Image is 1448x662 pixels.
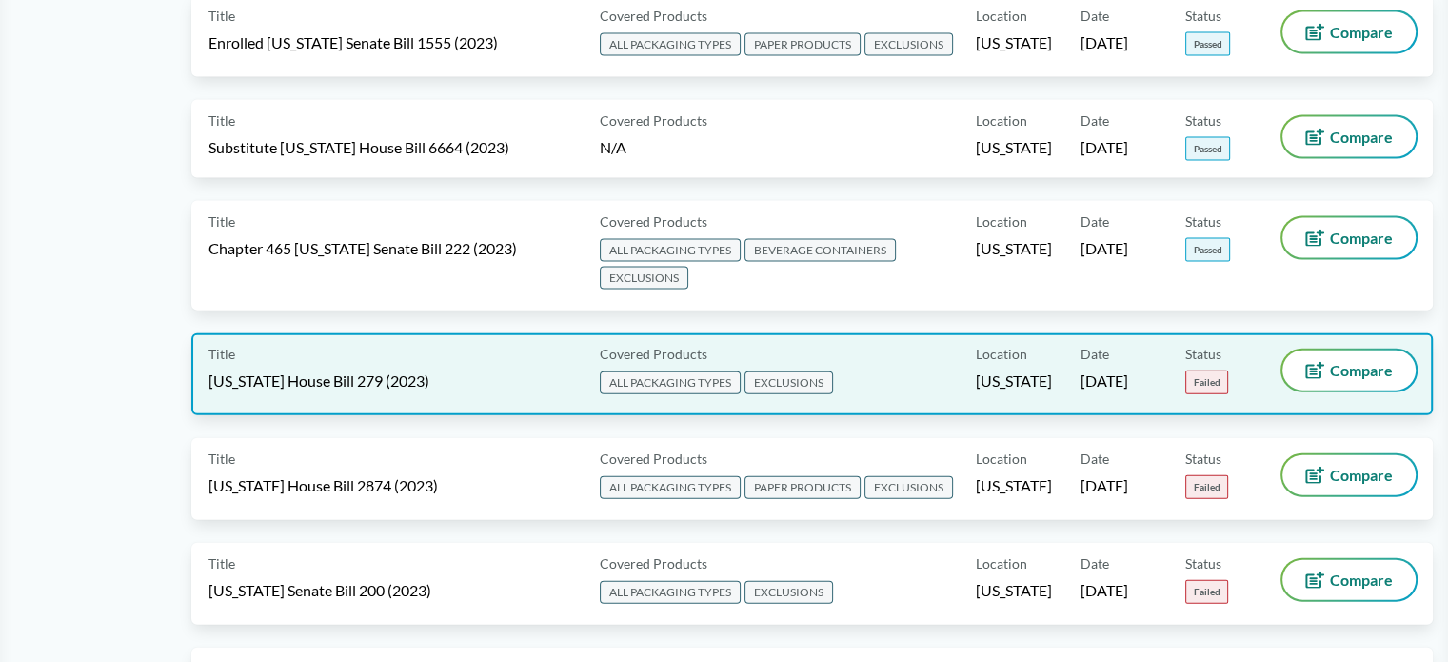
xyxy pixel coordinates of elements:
span: [US_STATE] House Bill 279 (2023) [208,371,429,391]
span: Compare [1330,231,1393,246]
span: Location [976,211,1027,231]
span: Passed [1185,238,1230,262]
span: Covered Products [600,110,707,130]
span: PAPER PRODUCTS [744,33,861,56]
span: Title [208,211,235,231]
span: [DATE] [1081,475,1128,496]
span: [DATE] [1081,238,1128,259]
span: ALL PACKAGING TYPES [600,371,741,394]
span: Location [976,6,1027,26]
span: Date [1081,449,1109,469]
span: PAPER PRODUCTS [744,476,861,499]
span: Status [1185,553,1221,573]
span: EXCLUSIONS [600,267,688,290]
span: ALL PACKAGING TYPES [600,476,741,499]
span: Covered Products [600,449,707,469]
button: Compare [1282,117,1416,157]
span: N/A [600,138,626,156]
span: Location [976,449,1027,469]
span: [US_STATE] [976,137,1052,158]
span: Date [1081,6,1109,26]
span: Passed [1185,137,1230,161]
span: Title [208,553,235,573]
span: [DATE] [1081,137,1128,158]
span: Date [1081,344,1109,364]
span: [DATE] [1081,371,1128,391]
span: BEVERAGE CONTAINERS [744,239,896,262]
span: Status [1185,344,1221,364]
span: EXCLUSIONS [744,371,833,394]
span: Failed [1185,475,1228,499]
span: ALL PACKAGING TYPES [600,239,741,262]
span: Substitute [US_STATE] House Bill 6664 (2023) [208,137,509,158]
span: [US_STATE] House Bill 2874 (2023) [208,475,438,496]
span: Title [208,110,235,130]
span: Status [1185,6,1221,26]
span: [US_STATE] Senate Bill 200 (2023) [208,580,431,601]
span: Compare [1330,130,1393,145]
span: Location [976,110,1027,130]
span: Covered Products [600,344,707,364]
span: Failed [1185,371,1228,394]
span: Date [1081,553,1109,573]
span: ALL PACKAGING TYPES [600,581,741,604]
span: Compare [1330,572,1393,588]
span: [US_STATE] [976,32,1052,53]
button: Compare [1282,218,1416,258]
span: Covered Products [600,553,707,573]
span: Status [1185,110,1221,130]
span: Enrolled [US_STATE] Senate Bill 1555 (2023) [208,32,498,53]
span: Status [1185,449,1221,469]
span: [US_STATE] [976,238,1052,259]
span: [US_STATE] [976,475,1052,496]
span: Compare [1330,25,1393,40]
span: [DATE] [1081,32,1128,53]
span: Compare [1330,363,1393,378]
button: Compare [1282,12,1416,52]
span: Status [1185,211,1221,231]
span: Title [208,344,235,364]
span: Date [1081,110,1109,130]
span: EXCLUSIONS [744,581,833,604]
button: Compare [1282,455,1416,495]
span: Title [208,6,235,26]
span: [DATE] [1081,580,1128,601]
span: EXCLUSIONS [864,476,953,499]
button: Compare [1282,351,1416,391]
span: [US_STATE] [976,371,1052,391]
span: Covered Products [600,6,707,26]
button: Compare [1282,560,1416,600]
span: Passed [1185,32,1230,56]
span: Date [1081,211,1109,231]
span: Location [976,344,1027,364]
span: EXCLUSIONS [864,33,953,56]
span: Covered Products [600,211,707,231]
span: Title [208,449,235,469]
span: ALL PACKAGING TYPES [600,33,741,56]
span: [US_STATE] [976,580,1052,601]
span: Chapter 465 [US_STATE] Senate Bill 222 (2023) [208,238,517,259]
span: Failed [1185,580,1228,604]
span: Compare [1330,468,1393,483]
span: Location [976,553,1027,573]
